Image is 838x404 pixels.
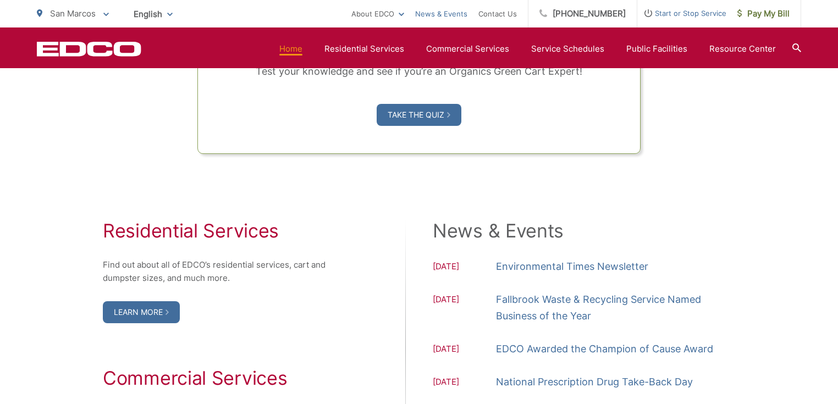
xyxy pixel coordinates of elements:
a: Commercial Services [426,42,509,56]
a: EDCD logo. Return to the homepage. [37,41,141,57]
p: Test your knowledge and see if you’re an Organics Green Cart Expert! [225,63,613,80]
span: English [125,4,181,24]
a: Learn More [103,301,180,323]
a: National Prescription Drug Take-Back Day [496,374,693,390]
a: Resource Center [709,42,776,56]
span: [DATE] [433,342,496,357]
span: [DATE] [433,375,496,390]
a: Residential Services [324,42,404,56]
h2: News & Events [433,220,735,242]
span: Pay My Bill [737,7,790,20]
a: News & Events [415,7,467,20]
span: [DATE] [433,293,496,324]
a: About EDCO [351,7,404,20]
a: Take the Quiz [377,104,461,126]
a: Fallbrook Waste & Recycling Service Named Business of the Year [496,291,735,324]
a: Environmental Times Newsletter [496,258,648,275]
h2: Residential Services [103,220,339,242]
a: Service Schedules [531,42,604,56]
a: Public Facilities [626,42,687,56]
p: Find out about all of EDCO’s residential services, cart and dumpster sizes, and much more. [103,258,339,285]
a: EDCO Awarded the Champion of Cause Award [496,341,713,357]
span: [DATE] [433,260,496,275]
h2: Commercial Services [103,367,339,389]
a: Contact Us [478,7,517,20]
a: Home [279,42,302,56]
span: San Marcos [50,8,96,19]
